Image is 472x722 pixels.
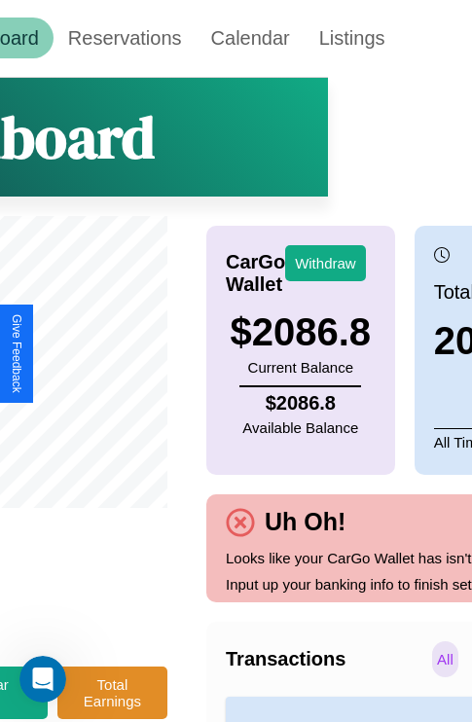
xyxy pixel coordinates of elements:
a: Reservations [54,18,197,58]
button: Total Earnings [57,667,167,719]
a: Calendar [197,18,305,58]
button: Withdraw [285,245,366,281]
h4: $ 2086.8 [242,392,358,415]
h3: $ 2086.8 [231,310,372,354]
h4: Uh Oh! [255,508,355,536]
p: Available Balance [242,415,358,441]
h4: CarGo Wallet [226,251,285,296]
p: Current Balance [231,354,372,380]
h4: Transactions [226,648,427,670]
a: Listings [305,18,400,58]
div: Give Feedback [10,314,23,393]
p: All [432,641,458,677]
iframe: Intercom live chat [19,656,66,703]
